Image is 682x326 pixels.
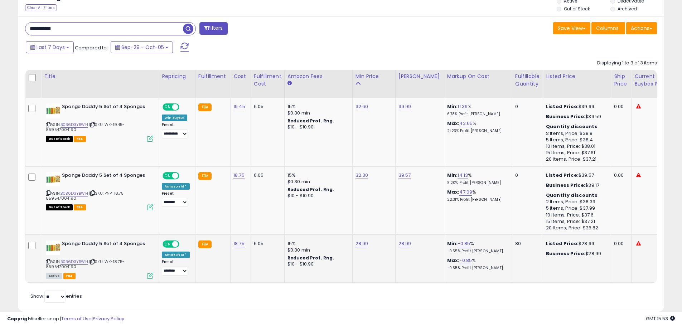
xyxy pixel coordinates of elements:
[46,172,153,210] div: ASIN:
[597,60,657,67] div: Displaying 1 to 3 of 3 items
[546,192,598,199] b: Quantity discounts
[287,193,347,199] div: $10 - $10.90
[93,315,124,322] a: Privacy Policy
[287,186,334,193] b: Reduced Prof. Rng.
[287,179,347,185] div: $0.30 min
[287,73,349,80] div: Amazon Fees
[46,136,73,142] span: All listings that are currently out of stock and unavailable for purchase on Amazon
[254,73,281,88] div: Fulfillment Cost
[646,315,675,322] span: 2025-10-13 15:53 GMT
[287,261,347,267] div: $10 - $10.90
[447,172,507,185] div: %
[75,44,108,51] span: Compared to:
[546,123,605,130] div: :
[447,189,507,202] div: %
[618,6,637,12] label: Archived
[459,257,472,264] a: -0.85
[254,103,279,110] div: 6.05
[162,191,190,207] div: Preset:
[198,73,227,80] div: Fulfillment
[515,73,540,88] div: Fulfillable Quantity
[564,6,590,12] label: Out of Stock
[458,103,468,110] a: 11.36
[546,225,605,231] div: 20 Items, Price: $36.82
[74,204,86,210] span: FBA
[178,172,190,179] span: OFF
[447,240,507,254] div: %
[46,122,125,132] span: | SKU: WK-19.45-859547004190
[26,41,74,53] button: Last 7 Days
[46,190,126,201] span: | SKU: PNP-18.75-859547004190
[355,103,368,110] a: 32.60
[162,122,190,138] div: Preset:
[254,172,279,179] div: 6.05
[46,103,153,141] div: ASIN:
[614,172,626,179] div: 0.00
[447,257,460,264] b: Max:
[287,124,347,130] div: $10 - $10.90
[546,218,605,225] div: 15 Items, Price: $37.21
[515,103,537,110] div: 0
[46,240,153,278] div: ASIN:
[546,205,605,211] div: 5 Items, Price: $37.99
[515,240,537,247] div: 80
[287,247,347,253] div: $0.30 min
[447,73,509,80] div: Markup on Cost
[61,315,92,322] a: Terms of Use
[447,240,458,247] b: Min:
[447,197,507,202] p: 22.31% Profit [PERSON_NAME]
[447,120,460,127] b: Max:
[61,122,88,128] a: B0B6D3YBWH
[37,44,65,51] span: Last 7 Days
[546,123,598,130] b: Quantity discounts
[546,199,605,205] div: 2 Items, Price: $38.39
[546,250,585,257] b: Business Price:
[233,73,248,80] div: Cost
[546,113,605,120] div: $39.59
[444,70,512,98] th: The percentage added to the cost of goods (COGS) that forms the calculator for Min & Max prices.
[46,259,125,269] span: | SKU: WK-18.75-859547004190
[546,182,605,189] div: $39.17
[287,240,347,247] div: 15%
[63,273,76,279] span: FBA
[447,120,507,133] div: %
[596,25,619,32] span: Columns
[515,172,537,179] div: 0
[46,172,60,186] img: 51cCBZJyvAL._SL40_.jpg
[355,73,392,80] div: Min Price
[546,150,605,156] div: 15 Items, Price: $37.61
[30,293,82,300] span: Show: entries
[25,4,57,11] div: Clear All Filters
[162,259,190,276] div: Preset:
[61,259,88,265] a: B0B6D3YBWH
[287,80,292,87] small: Amazon Fees.
[447,172,458,179] b: Min:
[634,73,671,88] div: Current Buybox Price
[459,189,472,196] a: 47.09
[62,172,149,181] b: Sponge Daddy 5 Set of 4 Sponges
[447,180,507,185] p: 8.20% Profit [PERSON_NAME]
[355,240,368,247] a: 28.99
[355,172,368,179] a: 32.30
[62,240,149,249] b: Sponge Daddy 5 Set of 4 Sponges
[591,22,625,34] button: Columns
[458,172,468,179] a: 14.13
[447,103,458,110] b: Min:
[447,249,507,254] p: -0.55% Profit [PERSON_NAME]
[398,73,441,80] div: [PERSON_NAME]
[546,250,605,257] div: $28.99
[233,172,245,179] a: 18.75
[198,240,212,248] small: FBA
[287,103,347,110] div: 15%
[254,240,279,247] div: 6.05
[198,172,212,180] small: FBA
[44,73,156,80] div: Title
[447,112,507,117] p: 6.78% Profit [PERSON_NAME]
[233,240,245,247] a: 18.75
[233,103,245,110] a: 19.45
[546,143,605,150] div: 10 Items, Price: $38.01
[46,273,62,279] span: All listings currently available for purchase on Amazon
[198,103,212,111] small: FBA
[46,103,60,118] img: 51cCBZJyvAL._SL40_.jpg
[7,315,33,322] strong: Copyright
